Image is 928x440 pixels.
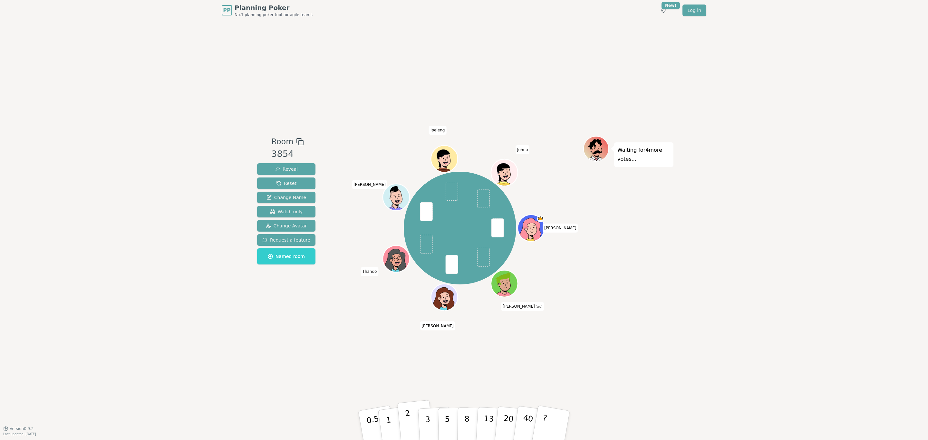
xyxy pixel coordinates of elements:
[268,253,305,260] span: Named room
[352,180,387,189] span: Click to change your name
[516,145,529,154] span: Click to change your name
[537,215,544,222] span: Norval is the host
[492,271,517,296] button: Click to change your avatar
[257,192,315,203] button: Change Name
[10,426,34,431] span: Version 0.9.2
[658,5,670,16] button: New!
[420,321,455,330] span: Click to change your name
[275,166,298,172] span: Reveal
[257,177,315,189] button: Reset
[535,305,543,308] span: (you)
[266,223,307,229] span: Change Avatar
[223,6,230,14] span: PP
[361,267,379,276] span: Click to change your name
[501,302,544,311] span: Click to change your name
[257,234,315,246] button: Request a feature
[257,220,315,232] button: Change Avatar
[3,426,34,431] button: Version0.9.2
[271,136,293,148] span: Room
[266,194,306,201] span: Change Name
[543,224,578,233] span: Click to change your name
[682,5,706,16] a: Log in
[617,146,670,164] p: Waiting for 4 more votes...
[257,206,315,217] button: Watch only
[257,248,315,264] button: Named room
[662,2,680,9] div: New!
[262,237,310,243] span: Request a feature
[429,126,446,135] span: Click to change your name
[271,148,304,161] div: 3854
[235,3,313,12] span: Planning Poker
[222,3,313,17] a: PPPlanning PokerNo.1 planning poker tool for agile teams
[257,163,315,175] button: Reveal
[270,208,303,215] span: Watch only
[235,12,313,17] span: No.1 planning poker tool for agile teams
[276,180,296,187] span: Reset
[3,432,36,436] span: Last updated: [DATE]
